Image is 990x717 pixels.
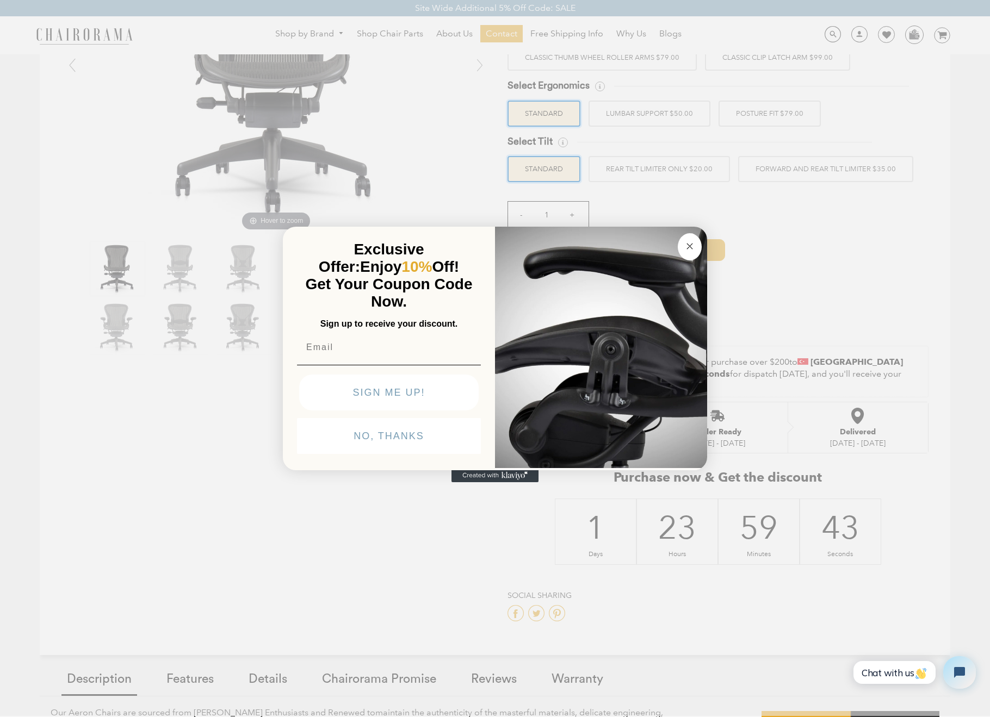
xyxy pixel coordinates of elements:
[401,258,432,275] span: 10%
[297,365,481,365] img: underline
[320,319,457,328] span: Sign up to receive your discount.
[306,276,473,310] span: Get Your Coupon Code Now.
[495,225,707,468] img: 92d77583-a095-41f6-84e7-858462e0427a.jpeg
[360,258,459,275] span: Enjoy Off!
[841,647,985,698] iframe: Tidio Chat
[678,233,702,260] button: Close dialog
[297,336,481,358] input: Email
[319,241,424,275] span: Exclusive Offer:
[297,418,481,454] button: NO, THANKS
[451,469,539,482] a: Created with Klaviyo - opens in a new tab
[299,375,479,410] button: SIGN ME UP!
